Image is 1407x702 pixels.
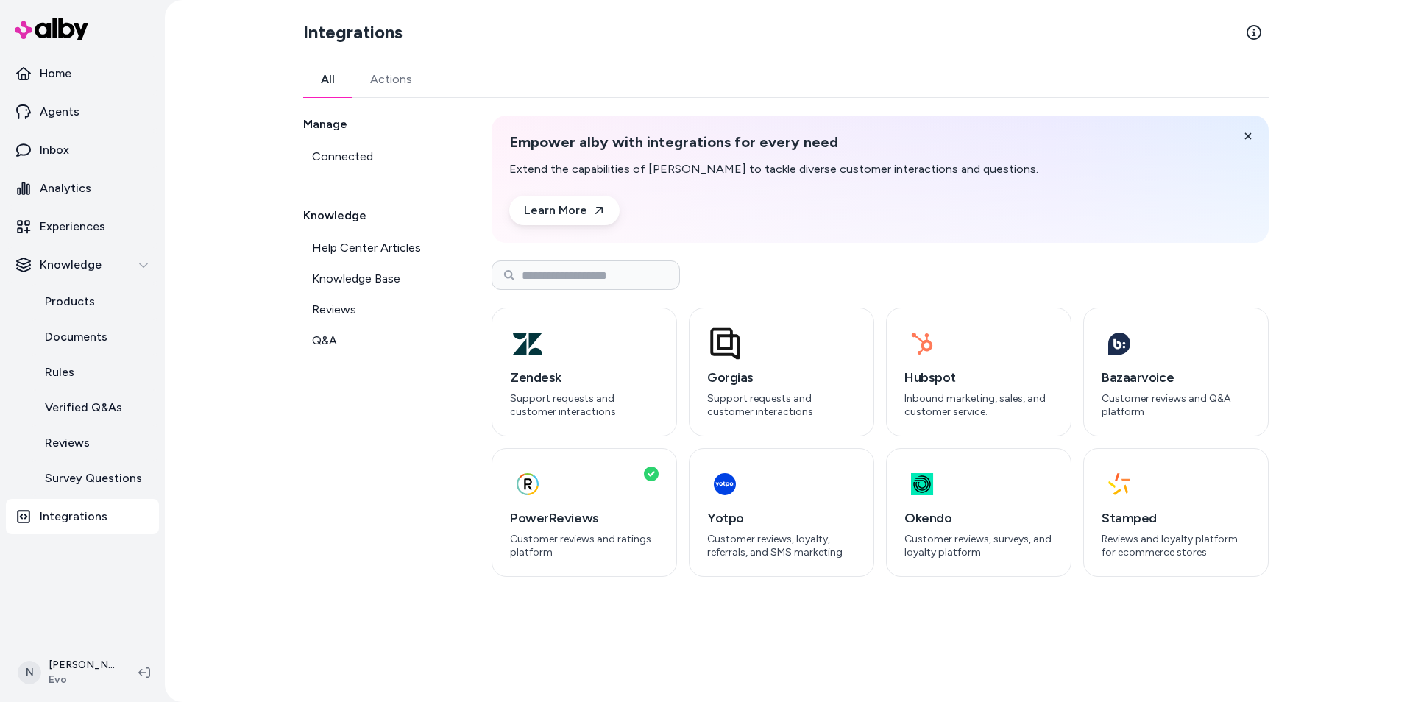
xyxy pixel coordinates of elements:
[904,508,1053,528] h3: Okendo
[707,367,856,388] h3: Gorgias
[45,434,90,452] p: Reviews
[689,448,874,577] button: YotpoCustomer reviews, loyalty, referrals, and SMS marketing
[303,264,456,294] a: Knowledge Base
[312,332,337,350] span: Q&A
[1102,533,1250,559] p: Reviews and loyalty platform for ecommerce stores
[509,160,1038,178] p: Extend the capabilities of [PERSON_NAME] to tackle diverse customer interactions and questions.
[40,65,71,82] p: Home
[45,293,95,311] p: Products
[509,133,1038,152] h2: Empower alby with integrations for every need
[904,367,1053,388] h3: Hubspot
[312,239,421,257] span: Help Center Articles
[6,56,159,91] a: Home
[30,390,159,425] a: Verified Q&As
[30,355,159,390] a: Rules
[303,142,456,171] a: Connected
[904,533,1053,559] p: Customer reviews, surveys, and loyalty platform
[312,148,373,166] span: Connected
[40,508,107,525] p: Integrations
[312,301,356,319] span: Reviews
[510,367,659,388] h3: Zendesk
[45,399,122,416] p: Verified Q&As
[689,308,874,436] button: GorgiasSupport requests and customer interactions
[303,62,352,97] button: All
[30,425,159,461] a: Reviews
[45,328,107,346] p: Documents
[1102,367,1250,388] h3: Bazaarvoice
[6,499,159,534] a: Integrations
[30,319,159,355] a: Documents
[6,94,159,130] a: Agents
[904,392,1053,418] p: Inbound marketing, sales, and customer service.
[707,392,856,418] p: Support requests and customer interactions
[1102,392,1250,418] p: Customer reviews and Q&A platform
[40,180,91,197] p: Analytics
[6,132,159,168] a: Inbox
[492,308,677,436] button: ZendeskSupport requests and customer interactions
[707,508,856,528] h3: Yotpo
[30,461,159,496] a: Survey Questions
[49,673,115,687] span: Evo
[30,284,159,319] a: Products
[6,247,159,283] button: Knowledge
[492,448,677,577] button: PowerReviewsCustomer reviews and ratings platform
[510,533,659,559] p: Customer reviews and ratings platform
[6,209,159,244] a: Experiences
[6,171,159,206] a: Analytics
[303,233,456,263] a: Help Center Articles
[352,62,430,97] button: Actions
[1083,308,1269,436] button: BazaarvoiceCustomer reviews and Q&A platform
[49,658,115,673] p: [PERSON_NAME]
[303,207,456,224] h2: Knowledge
[303,21,403,44] h2: Integrations
[886,448,1071,577] button: OkendoCustomer reviews, surveys, and loyalty platform
[40,141,69,159] p: Inbox
[40,218,105,235] p: Experiences
[1083,448,1269,577] button: StampedReviews and loyalty platform for ecommerce stores
[303,326,456,355] a: Q&A
[510,392,659,418] p: Support requests and customer interactions
[303,116,456,133] h2: Manage
[312,270,400,288] span: Knowledge Base
[886,308,1071,436] button: HubspotInbound marketing, sales, and customer service.
[510,508,659,528] h3: PowerReviews
[40,256,102,274] p: Knowledge
[509,196,620,225] a: Learn More
[707,533,856,559] p: Customer reviews, loyalty, referrals, and SMS marketing
[45,364,74,381] p: Rules
[40,103,79,121] p: Agents
[45,469,142,487] p: Survey Questions
[18,661,41,684] span: N
[1102,508,1250,528] h3: Stamped
[9,649,127,696] button: N[PERSON_NAME]Evo
[303,295,456,325] a: Reviews
[15,18,88,40] img: alby Logo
